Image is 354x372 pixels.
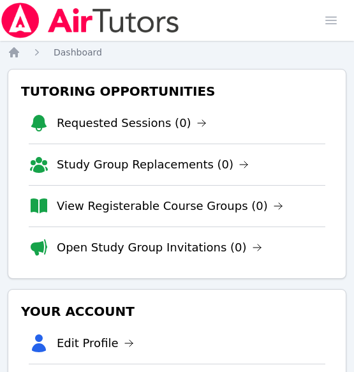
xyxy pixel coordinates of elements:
[8,46,346,59] nav: Breadcrumb
[54,46,102,59] a: Dashboard
[18,300,336,323] h3: Your Account
[57,197,283,215] a: View Registerable Course Groups (0)
[57,156,249,174] a: Study Group Replacements (0)
[18,80,336,103] h3: Tutoring Opportunities
[54,47,102,57] span: Dashboard
[57,334,134,352] a: Edit Profile
[57,239,262,257] a: Open Study Group Invitations (0)
[57,114,207,132] a: Requested Sessions (0)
